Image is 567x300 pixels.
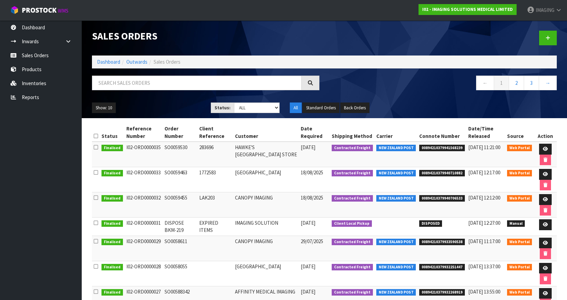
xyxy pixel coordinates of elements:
span: Client Local Pickup [332,220,372,227]
span: Sales Orders [154,59,180,65]
button: Standard Orders [302,102,340,113]
span: Web Portal [507,239,532,246]
span: Finalised [101,220,123,227]
span: 18/08/2025 [301,169,323,176]
span: [DATE] [301,288,315,295]
td: I02-ORD0000033 [125,167,163,192]
span: 00894210379933590538 [419,239,465,246]
th: Date Required [299,123,330,142]
span: Web Portal [507,170,532,177]
button: Show: 10 [92,102,116,113]
span: Contracted Freight [332,239,373,246]
span: ProStock [22,6,57,15]
span: Contracted Freight [332,264,373,271]
a: 2 [509,76,524,90]
td: I02-ORD0000032 [125,192,163,218]
span: [DATE] 12:27:00 [468,220,500,226]
span: 00894210379941568239 [419,145,465,152]
th: Shipping Method [330,123,375,142]
span: NEW ZEALAND POST [376,264,416,271]
td: I02-ORD0000035 [125,142,163,167]
td: SO0059455 [163,192,198,218]
td: HAWKE'S [GEOGRAPHIC_DATA] STORE [233,142,299,167]
strong: I02 - IMAGING SOLUTIONS MEDICAL LIMITED [422,6,513,12]
span: Web Portal [507,195,532,202]
span: IMAGING [536,7,554,13]
span: [DATE] 12:17:00 [468,169,500,176]
td: EXPIRED ITEMS [198,218,233,236]
td: I02-ORD0000029 [125,236,163,261]
th: Connote Number [418,123,467,142]
th: Carrier [375,123,418,142]
span: 29/07/2025 [301,238,323,244]
td: CANOPY IMAGING [233,192,299,218]
a: → [539,76,557,90]
nav: Page navigation [330,76,557,92]
span: Finalised [101,289,123,296]
a: 1 [494,76,509,90]
span: Web Portal [507,289,532,296]
span: 00894210379940710882 [419,170,465,177]
td: IMAGING SOLUTION [233,218,299,236]
span: NEW ZEALAND POST [376,145,416,152]
td: I02-ORD0000028 [125,261,163,286]
span: [DATE] [301,263,315,270]
button: All [290,102,302,113]
td: CANOPY IMAGING [233,236,299,261]
th: Action [534,123,557,142]
span: [DATE] 13:37:00 [468,263,500,270]
span: NEW ZEALAND POST [376,170,416,177]
th: Date/Time Released [467,123,505,142]
th: Status [100,123,125,142]
small: WMS [58,7,68,14]
input: Search sales orders [92,76,302,90]
span: 00894210379940706533 [419,195,465,202]
h1: Sales Orders [92,31,319,42]
span: Web Portal [507,264,532,271]
td: 283696 [198,142,233,167]
td: SO0058611 [163,236,198,261]
span: [DATE] 11:17:00 [468,238,500,244]
td: 1772583 [198,167,233,192]
span: Finalised [101,239,123,246]
th: Order Number [163,123,198,142]
a: Dashboard [97,59,120,65]
a: ← [476,76,494,90]
span: DISPOSED [419,220,442,227]
span: Finalised [101,170,123,177]
button: Back Orders [340,102,369,113]
td: SO0059463 [163,167,198,192]
span: Web Portal [507,145,532,152]
th: Client Reference [198,123,233,142]
span: 00894210379932268919 [419,289,465,296]
span: [DATE] 11:21:00 [468,144,500,151]
td: SO0059530 [163,142,198,167]
span: 00894210379932251447 [419,264,465,271]
span: [DATE] [301,144,315,151]
td: LAK203 [198,192,233,218]
th: Customer [233,123,299,142]
td: I02-ORD0000031 [125,218,163,236]
span: Contracted Freight [332,195,373,202]
span: Contracted Freight [332,289,373,296]
td: DISPOSE BKM-219 [163,218,198,236]
img: cube-alt.png [10,6,19,14]
span: Contracted Freight [332,145,373,152]
a: Outwards [126,59,147,65]
span: [DATE] 13:55:00 [468,288,500,295]
span: Manual [507,220,525,227]
td: [GEOGRAPHIC_DATA] [233,167,299,192]
span: NEW ZEALAND POST [376,239,416,246]
span: Finalised [101,145,123,152]
td: SO0058055 [163,261,198,286]
span: Contracted Freight [332,170,373,177]
th: Source [505,123,534,142]
span: 18/08/2025 [301,194,323,201]
span: NEW ZEALAND POST [376,289,416,296]
a: 3 [524,76,539,90]
strong: Status: [215,105,231,111]
td: [GEOGRAPHIC_DATA] [233,261,299,286]
span: [DATE] [301,220,315,226]
span: Finalised [101,264,123,271]
span: NEW ZEALAND POST [376,195,416,202]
